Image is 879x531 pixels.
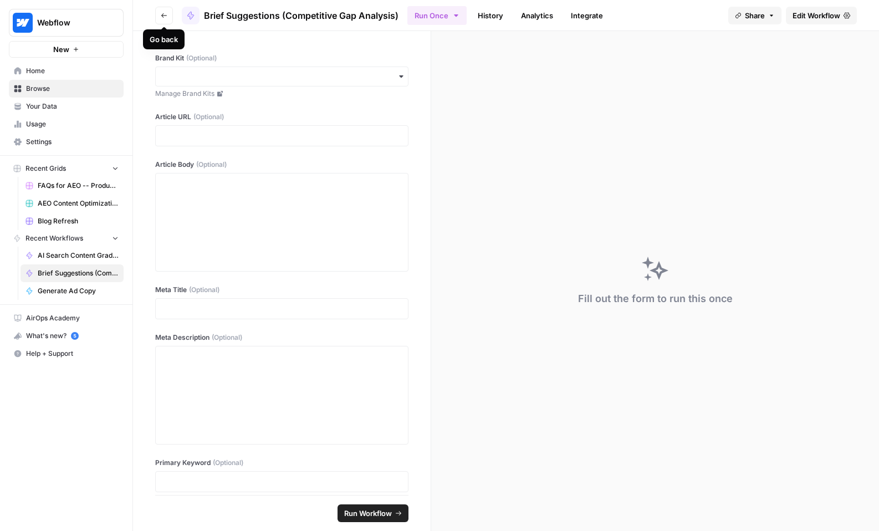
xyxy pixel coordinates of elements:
[26,119,119,129] span: Usage
[155,112,408,122] label: Article URL
[21,264,124,282] a: Brief Suggestions (Competitive Gap Analysis)
[344,508,392,519] span: Run Workflow
[193,112,224,122] span: (Optional)
[26,313,119,323] span: AirOps Academy
[407,6,467,25] button: Run Once
[26,349,119,359] span: Help + Support
[745,10,765,21] span: Share
[21,247,124,264] a: AI Search Content Grader
[471,7,510,24] a: History
[26,101,119,111] span: Your Data
[338,504,408,522] button: Run Workflow
[38,181,119,191] span: FAQs for AEO -- Product/Features Pages Grid
[38,268,119,278] span: Brief Suggestions (Competitive Gap Analysis)
[21,282,124,300] a: Generate Ad Copy
[21,177,124,195] a: FAQs for AEO -- Product/Features Pages Grid
[25,233,83,243] span: Recent Workflows
[155,89,408,99] a: Manage Brand Kits
[728,7,781,24] button: Share
[71,332,79,340] a: 5
[514,7,560,24] a: Analytics
[155,53,408,63] label: Brand Kit
[212,333,242,343] span: (Optional)
[9,309,124,327] a: AirOps Academy
[9,133,124,151] a: Settings
[13,13,33,33] img: Webflow Logo
[186,53,217,63] span: (Optional)
[25,164,66,173] span: Recent Grids
[21,195,124,212] a: AEO Content Optimizations Grid
[9,115,124,133] a: Usage
[189,285,219,295] span: (Optional)
[9,41,124,58] button: New
[38,216,119,226] span: Blog Refresh
[155,285,408,295] label: Meta Title
[564,7,610,24] a: Integrate
[53,44,69,55] span: New
[786,7,857,24] a: Edit Workflow
[37,17,104,28] span: Webflow
[9,9,124,37] button: Workspace: Webflow
[9,230,124,247] button: Recent Workflows
[155,160,408,170] label: Article Body
[150,34,178,45] div: Go back
[196,160,227,170] span: (Optional)
[155,458,408,468] label: Primary Keyword
[578,291,733,307] div: Fill out the form to run this once
[793,10,840,21] span: Edit Workflow
[9,345,124,362] button: Help + Support
[9,328,123,344] div: What's new?
[26,66,119,76] span: Home
[21,212,124,230] a: Blog Refresh
[9,62,124,80] a: Home
[182,7,398,24] a: Brief Suggestions (Competitive Gap Analysis)
[9,160,124,177] button: Recent Grids
[213,458,243,468] span: (Optional)
[38,251,119,261] span: AI Search Content Grader
[38,286,119,296] span: Generate Ad Copy
[9,327,124,345] button: What's new? 5
[73,333,76,339] text: 5
[9,98,124,115] a: Your Data
[9,80,124,98] a: Browse
[38,198,119,208] span: AEO Content Optimizations Grid
[155,333,408,343] label: Meta Description
[204,9,398,22] span: Brief Suggestions (Competitive Gap Analysis)
[26,137,119,147] span: Settings
[26,84,119,94] span: Browse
